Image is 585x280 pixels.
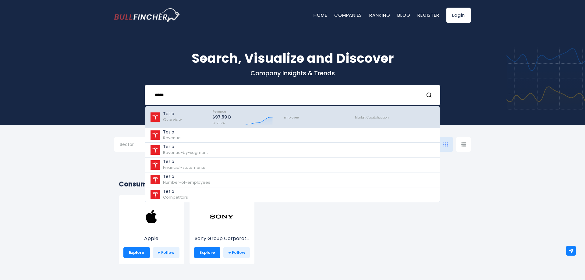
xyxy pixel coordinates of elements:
img: Bullfincher logo [114,8,180,22]
h1: Search, Visualize and Discover [114,49,471,68]
span: Overview [163,117,182,122]
span: FY 2024 [212,121,225,126]
p: Sony Group Corporation [194,235,250,242]
a: Ranking [369,12,390,18]
span: Market Capitalization [355,115,389,120]
a: Tesla Number-of-employees [145,172,440,187]
a: Blog [397,12,410,18]
span: Employee [284,115,299,120]
img: icon-comp-list-view.svg [461,142,466,147]
span: Sector [120,142,134,147]
p: Tesla [163,111,182,116]
img: AAPL.png [139,204,164,229]
a: Login [446,8,471,23]
span: Revenue-by-segment [163,150,208,155]
a: Register [417,12,439,18]
span: Revenue [212,109,226,114]
a: Go to homepage [114,8,180,22]
p: Tesla [163,189,188,194]
a: Tesla Competitors [145,187,440,202]
a: Tesla Overview Revenue $97.69 B FY 2024 Employee Market Capitalization [145,107,440,128]
a: Apple [123,216,179,242]
a: Tesla Revenue-by-segment [145,143,440,158]
span: Revenue [163,135,181,141]
p: Apple [123,235,179,242]
a: + Follow [153,247,179,258]
img: SONY.png [210,204,234,229]
p: Company Insights & Trends [114,69,471,77]
h2: Consumer Electronics [119,179,466,189]
p: Tesla [163,159,205,164]
a: Explore [123,247,150,258]
a: Tesla Revenue [145,128,440,143]
span: Competitors [163,194,188,200]
a: Companies [334,12,362,18]
img: icon-comp-grid.svg [443,142,448,147]
a: Tesla Financial-statements [145,158,440,172]
p: Tesla [163,129,181,135]
p: $97.69 B [212,115,231,120]
input: Selection [120,140,159,151]
a: + Follow [223,247,250,258]
button: Search [426,91,434,99]
a: Home [314,12,327,18]
span: Financial-statements [163,165,205,170]
a: Sony Group Corporat... [194,216,250,242]
p: Tesla [163,174,210,179]
span: Number-of-employees [163,179,210,185]
a: Explore [194,247,221,258]
p: Tesla [163,144,208,149]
